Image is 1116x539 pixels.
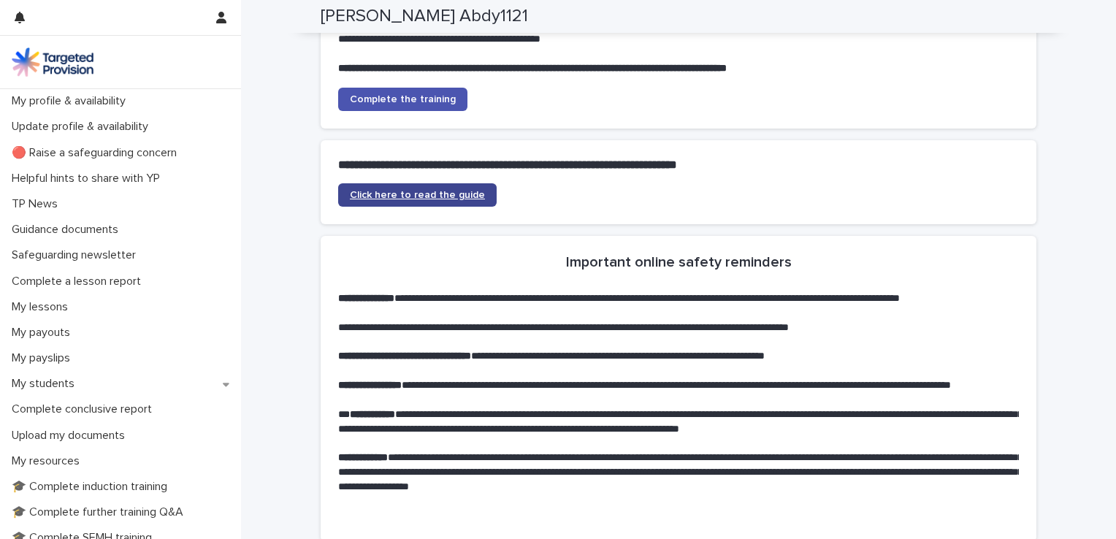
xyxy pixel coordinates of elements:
[6,300,80,314] p: My lessons
[6,94,137,108] p: My profile & availability
[6,480,179,494] p: 🎓 Complete induction training
[566,253,792,271] h2: Important online safety reminders
[6,505,195,519] p: 🎓 Complete further training Q&A
[6,326,82,340] p: My payouts
[321,6,528,27] h2: [PERSON_NAME] Abdy1121
[338,88,467,111] a: Complete the training
[6,248,148,262] p: Safeguarding newsletter
[12,47,93,77] img: M5nRWzHhSzIhMunXDL62
[6,223,130,237] p: Guidance documents
[6,351,82,365] p: My payslips
[338,183,497,207] a: Click here to read the guide
[6,377,86,391] p: My students
[6,454,91,468] p: My resources
[350,94,456,104] span: Complete the training
[350,190,485,200] span: Click here to read the guide
[6,172,172,186] p: Helpful hints to share with YP
[6,146,188,160] p: 🔴 Raise a safeguarding concern
[6,429,137,443] p: Upload my documents
[6,197,69,211] p: TP News
[6,402,164,416] p: Complete conclusive report
[6,120,160,134] p: Update profile & availability
[6,275,153,288] p: Complete a lesson report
